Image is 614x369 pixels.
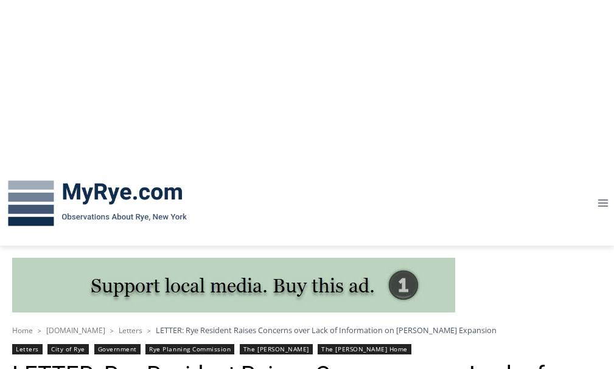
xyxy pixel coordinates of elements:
[12,258,455,312] img: support local media, buy this ad
[145,344,234,354] a: Rye Planning Commission
[94,344,141,354] a: Government
[38,326,41,335] span: >
[147,326,151,335] span: >
[591,194,614,213] button: Open menu
[12,325,33,336] a: Home
[119,325,142,336] a: Letters
[110,326,114,335] span: >
[240,344,313,354] a: The [PERSON_NAME]
[46,325,105,336] a: [DOMAIN_NAME]
[156,325,497,336] span: LETTER: Rye Resident Raises Concerns over Lack of Information on [PERSON_NAME] Expansion
[47,344,89,354] a: City of Rye
[12,324,602,336] nav: Breadcrumbs
[318,344,411,354] a: The [PERSON_NAME] Home
[12,344,43,354] a: Letters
